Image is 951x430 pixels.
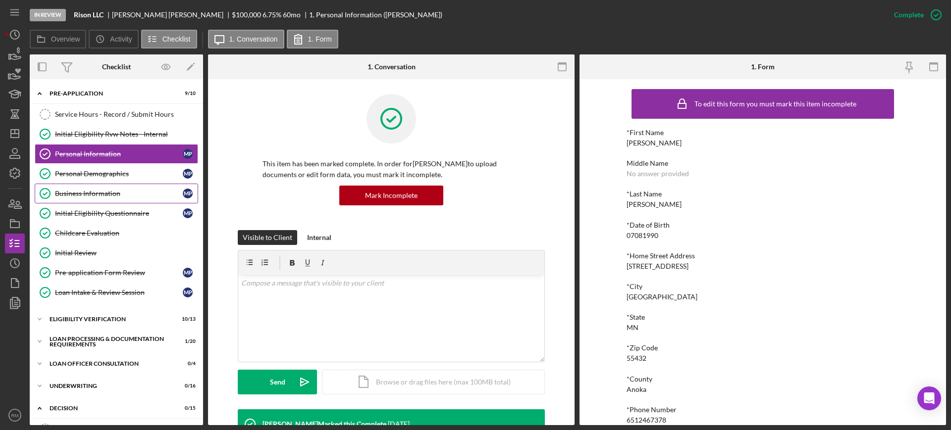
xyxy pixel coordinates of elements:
[55,170,183,178] div: Personal Demographics
[627,375,899,383] div: *County
[178,405,196,411] div: 0 / 15
[35,164,198,184] a: Personal DemographicsMP
[35,283,198,302] a: Loan Intake & Review SessionMP
[627,190,899,198] div: *Last Name
[178,361,196,367] div: 0 / 4
[243,230,292,245] div: Visible to Client
[50,383,171,389] div: Underwriting
[368,63,416,71] div: 1. Conversation
[178,338,196,344] div: 1 / 20
[238,370,317,394] button: Send
[55,209,183,217] div: Initial Eligibility Questionnaire
[627,354,646,362] div: 55432
[35,144,198,164] a: Personal InformationMP
[307,230,331,245] div: Internal
[55,190,183,197] div: Business Information
[627,129,899,137] div: *First Name
[74,11,104,19] b: Rison LLC
[50,361,171,367] div: Loan Officer Consultation
[232,11,261,19] div: $100,000
[55,150,183,158] div: Personal Information
[50,405,171,411] div: Decision
[183,268,193,278] div: M P
[627,283,899,290] div: *City
[162,35,191,43] label: Checklist
[35,263,198,283] a: Pre-application Form ReviewMP
[308,35,332,43] label: 1. Form
[627,262,688,270] div: [STREET_ADDRESS]
[302,230,336,245] button: Internal
[110,35,132,43] label: Activity
[183,208,193,218] div: M P
[51,35,80,43] label: Overview
[89,30,138,48] button: Activity
[35,104,198,124] a: Service Hours - Record / Submit Hours
[55,288,183,296] div: Loan Intake & Review Session
[50,316,171,322] div: Eligibility Verification
[283,11,301,19] div: 60 mo
[287,30,338,48] button: 1. Form
[35,203,198,223] a: Initial Eligibility QuestionnaireMP
[183,287,193,297] div: M P
[55,249,198,257] div: Initial Review
[365,186,418,205] div: Mark Incomplete
[627,159,899,167] div: Middle Name
[263,158,520,181] p: This item has been marked complete. In order for [PERSON_NAME] to upload documents or edit form d...
[55,229,198,237] div: Childcare Evaluation
[627,406,899,414] div: *Phone Number
[263,420,386,428] div: [PERSON_NAME] Marked this Complete
[627,252,899,260] div: *Home Street Address
[627,324,638,332] div: MN
[627,170,689,178] div: No answer provided
[270,370,285,394] div: Send
[35,223,198,243] a: Childcare Evaluation
[238,230,297,245] button: Visible to Client
[30,30,86,48] button: Overview
[627,200,682,208] div: [PERSON_NAME]
[339,186,443,205] button: Mark Incomplete
[178,91,196,96] div: 9 / 10
[5,405,25,425] button: RM
[35,243,198,263] a: Initial Review
[884,5,946,25] button: Complete
[627,416,666,424] div: 6512467378
[917,386,941,410] div: Open Intercom Messenger
[894,5,924,25] div: Complete
[627,232,658,239] div: 07081990
[627,221,899,229] div: *Date of Birth
[208,30,284,48] button: 1. Conversation
[183,169,193,179] div: M P
[229,35,278,43] label: 1. Conversation
[263,11,281,19] div: 6.75 %
[141,30,197,48] button: Checklist
[751,63,775,71] div: 1. Form
[627,313,899,321] div: *State
[178,383,196,389] div: 0 / 16
[11,413,19,418] text: RM
[55,110,198,118] div: Service Hours - Record / Submit Hours
[183,149,193,159] div: M P
[30,9,66,21] div: In Review
[183,189,193,198] div: M P
[35,184,198,203] a: Business InformationMP
[694,100,856,108] div: To edit this form you must mark this item incomplete
[627,344,899,352] div: *Zip Code
[102,63,131,71] div: Checklist
[178,316,196,322] div: 10 / 13
[112,11,232,19] div: [PERSON_NAME] [PERSON_NAME]
[627,385,646,393] div: Anoka
[35,124,198,144] a: Initial Eligibility Rvw Notes - Internal
[627,293,697,301] div: [GEOGRAPHIC_DATA]
[55,269,183,277] div: Pre-application Form Review
[309,11,442,19] div: 1. Personal Information ([PERSON_NAME])
[50,91,171,96] div: Pre-Application
[50,336,171,347] div: Loan Processing & Documentation Requirements
[55,130,198,138] div: Initial Eligibility Rvw Notes - Internal
[627,139,682,147] div: [PERSON_NAME]
[388,420,410,428] time: 2025-05-01 21:20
